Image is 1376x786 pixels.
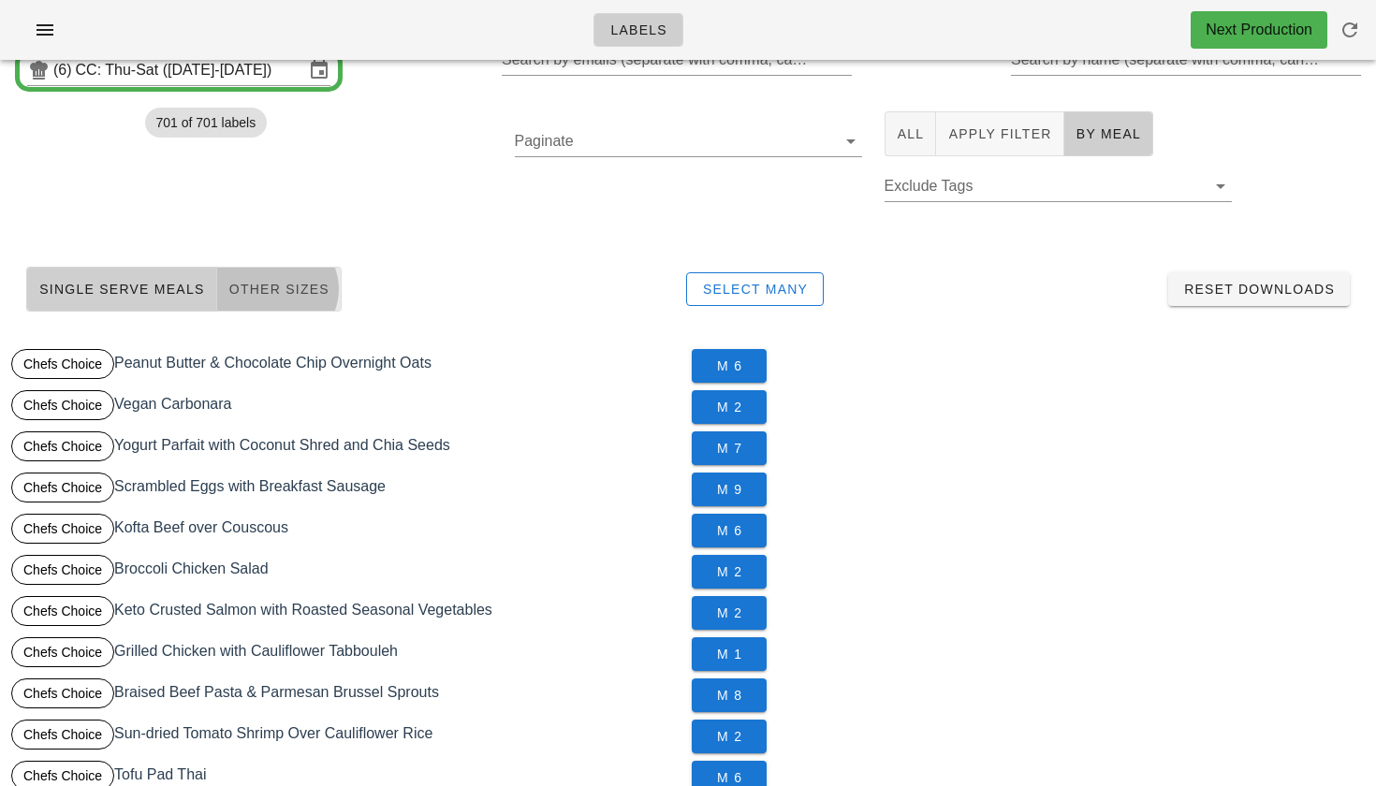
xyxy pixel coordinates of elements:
[23,556,102,584] span: Chefs Choice
[707,564,752,579] span: M 2
[593,13,683,47] a: Labels
[707,647,752,662] span: M 1
[885,111,937,156] button: All
[7,428,688,469] div: Yogurt Parfait with Coconut Shred and Chia Seeds
[707,400,752,415] span: M 2
[692,678,767,712] button: M 8
[228,282,329,297] span: Other Sizes
[53,61,76,80] div: (6)
[515,126,862,156] div: Paginate
[23,515,102,543] span: Chefs Choice
[692,637,767,671] button: M 1
[885,171,1232,201] div: Exclude Tags
[707,605,752,620] span: M 2
[217,267,342,312] button: Other Sizes
[7,592,688,633] div: Keto Crusted Salmon with Roasted Seasonal Vegetables
[7,716,688,757] div: Sun-dried Tomato Shrimp Over Cauliflower Rice
[7,633,688,675] div: Grilled Chicken with Cauliflower Tabbouleh
[692,555,767,589] button: M 2
[23,350,102,378] span: Chefs Choice
[692,431,767,465] button: M 7
[23,432,102,460] span: Chefs Choice
[23,473,102,502] span: Chefs Choice
[686,272,825,306] button: Select Many
[1064,111,1153,156] button: By Meal
[1168,272,1350,306] button: Reset Downloads
[707,688,752,703] span: M 8
[692,349,767,383] button: M 6
[707,358,752,373] span: M 6
[936,111,1063,156] button: Apply Filter
[707,523,752,538] span: M 6
[702,282,809,297] span: Select Many
[7,675,688,716] div: Braised Beef Pasta & Parmesan Brussel Sprouts
[26,267,217,312] button: Single Serve Meals
[707,441,752,456] span: M 7
[692,514,767,547] button: M 6
[707,482,752,497] span: M 9
[692,596,767,630] button: M 2
[7,386,688,428] div: Vegan Carbonara
[1206,19,1312,41] div: Next Production
[692,390,767,424] button: M 2
[897,126,925,141] span: All
[609,22,667,37] span: Labels
[707,770,752,785] span: M 6
[23,597,102,625] span: Chefs Choice
[692,720,767,753] button: M 2
[7,510,688,551] div: Kofta Beef over Couscous
[23,720,102,749] span: Chefs Choice
[692,473,767,506] button: M 9
[23,391,102,419] span: Chefs Choice
[1183,282,1335,297] span: Reset Downloads
[156,108,256,138] span: 701 of 701 labels
[947,126,1051,141] span: Apply Filter
[23,679,102,707] span: Chefs Choice
[7,469,688,510] div: Scrambled Eggs with Breakfast Sausage
[7,345,688,386] div: Peanut Butter & Chocolate Chip Overnight Oats
[1076,126,1141,141] span: By Meal
[7,551,688,592] div: Broccoli Chicken Salad
[38,282,205,297] span: Single Serve Meals
[23,638,102,666] span: Chefs Choice
[707,729,752,744] span: M 2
